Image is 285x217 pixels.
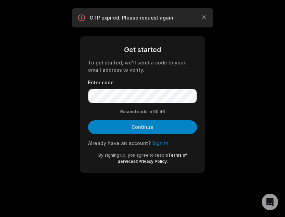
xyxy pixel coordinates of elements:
[152,140,169,146] a: Sign in
[90,14,195,21] p: OTP expired. Please request again.
[88,140,151,146] span: Already have an account?
[88,59,197,73] div: To get started, we'll send a code to your email address to verify.
[88,45,197,55] div: Get started
[167,159,168,164] span: .
[262,194,278,210] div: Open Intercom Messenger
[136,159,138,164] span: &
[117,153,187,164] a: Terms of Services
[138,159,167,164] a: Privacy Policy
[98,153,168,158] span: By signing up, you agree to reap's
[88,79,197,86] label: Enter code
[160,109,165,115] span: 46
[88,109,197,115] div: Resend code in 00:
[88,120,197,134] button: Continue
